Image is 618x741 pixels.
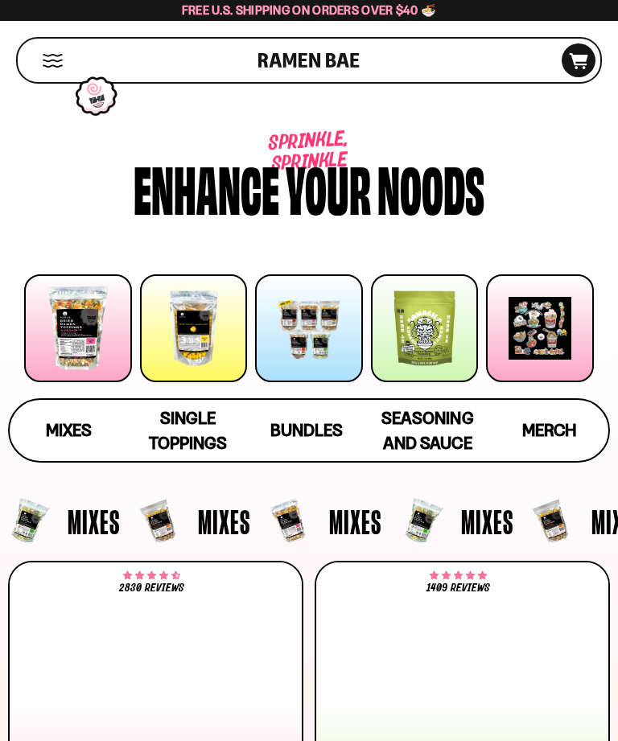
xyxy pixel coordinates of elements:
span: Mixes [329,504,381,538]
div: your [286,159,371,216]
span: Seasoning and Sauce [381,408,473,453]
span: 2830 reviews [119,583,184,594]
a: Seasoning and Sauce [365,400,489,461]
a: Single Toppings [128,400,246,461]
a: Mixes [10,400,128,461]
span: 1409 reviews [426,583,490,594]
span: 4.76 stars [430,573,487,579]
button: Mobile Menu Trigger [42,54,64,68]
span: Mixes [68,504,120,538]
span: 4.68 stars [123,573,180,579]
div: Enhance [134,159,279,216]
span: Mixes [461,504,513,538]
span: Single Toppings [149,408,227,453]
div: noods [377,159,484,216]
span: Mixes [46,420,92,440]
span: Free U.S. Shipping on Orders over $40 🍜 [182,2,437,18]
a: Bundles [247,400,365,461]
span: Mixes [198,504,250,538]
a: Merch [490,400,608,461]
span: Bundles [270,420,343,440]
span: Merch [522,420,576,440]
